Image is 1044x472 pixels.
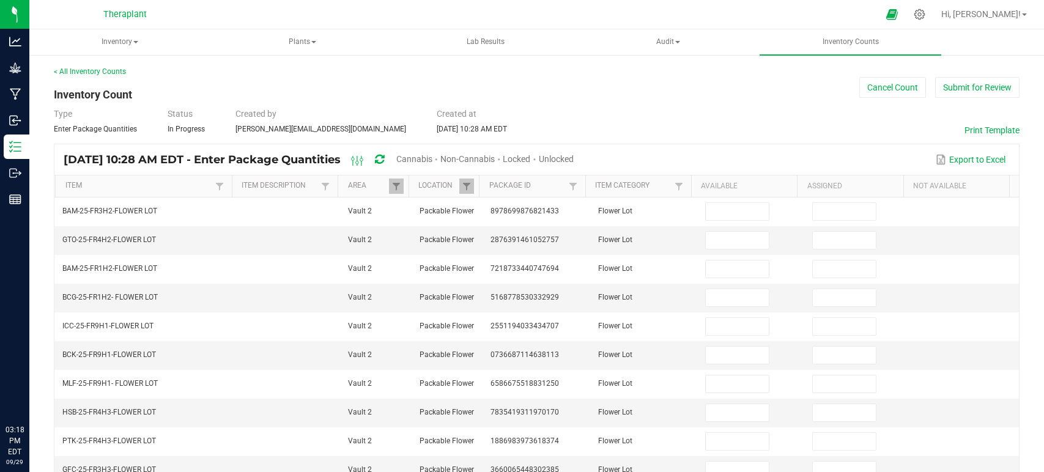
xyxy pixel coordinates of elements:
span: Packable Flower [420,408,474,416]
span: Flower Lot [598,264,632,273]
span: Flower Lot [598,437,632,445]
span: 1886983973618374 [491,437,559,445]
span: Created at [437,109,476,119]
span: [PERSON_NAME][EMAIL_ADDRESS][DOMAIN_NAME] [235,125,406,133]
span: HSB-25-FR4H3-FLOWER LOT [62,408,156,416]
span: Vault 2 [348,379,372,388]
span: PTK-25-FR4H3-FLOWER LOT [62,437,156,445]
span: Inventory Counts [806,37,895,47]
span: BAM-25-FR1H2-FLOWER LOT [62,264,157,273]
span: Status [168,109,193,119]
span: 5168778530332929 [491,293,559,301]
span: Vault 2 [348,408,372,416]
a: Inventory Counts [760,29,941,55]
span: Unlocked [539,154,574,164]
inline-svg: Outbound [9,167,21,179]
a: Item DescriptionSortable [242,181,318,191]
span: 7218733440747694 [491,264,559,273]
div: Manage settings [912,9,927,20]
a: Filter [212,179,227,194]
a: LocationSortable [418,181,459,191]
span: Vault 2 [348,207,372,215]
a: Item CategorySortable [595,181,672,191]
span: Packable Flower [420,437,474,445]
p: 03:18 PM EDT [6,424,24,457]
span: Enter Package Quantities [54,125,137,133]
span: Plants [213,30,393,54]
span: Flower Lot [598,379,632,388]
a: Filter [672,179,686,194]
span: Flower Lot [598,350,632,359]
span: Created by [235,109,276,119]
span: ICC-25-FR9H1-FLOWER LOT [62,322,154,330]
a: Filter [459,179,474,194]
span: Packable Flower [420,379,474,388]
span: Vault 2 [348,264,372,273]
span: Packable Flower [420,293,474,301]
span: GTO-25-FR4H2-FLOWER LOT [62,235,156,244]
a: Inventory [29,29,211,55]
span: Inventory Count [54,88,132,101]
a: ItemSortable [65,181,212,191]
inline-svg: Reports [9,193,21,205]
th: Available [691,175,797,197]
p: 09/29 [6,457,24,466]
inline-svg: Inbound [9,114,21,127]
span: 2551194033434707 [491,322,559,330]
span: Flower Lot [598,235,632,244]
span: Flower Lot [598,408,632,416]
inline-svg: Analytics [9,35,21,48]
a: Filter [389,179,404,194]
button: Cancel Count [859,77,926,98]
button: Submit for Review [935,77,1020,98]
div: [DATE] 10:28 AM EDT - Enter Package Quantities [64,149,583,171]
a: Filter [318,179,333,194]
button: Export to Excel [933,149,1009,170]
span: Packable Flower [420,350,474,359]
a: Package IdSortable [489,181,566,191]
span: Flower Lot [598,322,632,330]
span: BCG-25-FR1H2- FLOWER LOT [62,293,158,301]
span: Vault 2 [348,235,372,244]
th: Assigned [797,175,903,197]
span: BAM-25-FR3H2-FLOWER LOT [62,207,157,215]
span: Open Ecommerce Menu [878,2,906,26]
span: Cannabis [396,154,432,164]
inline-svg: Grow [9,62,21,74]
span: BCK-25-FR9H1-FLOWER LOT [62,350,156,359]
inline-svg: Inventory [9,141,21,153]
a: Lab Results [394,29,576,55]
a: < All Inventory Counts [54,67,126,76]
span: Vault 2 [348,293,372,301]
span: 2876391461052757 [491,235,559,244]
span: Flower Lot [598,207,632,215]
span: In Progress [168,125,205,133]
span: 0736687114638113 [491,350,559,359]
span: Lab Results [450,37,521,47]
span: [DATE] 10:28 AM EDT [437,125,507,133]
span: Packable Flower [420,322,474,330]
span: Inventory [30,30,210,54]
iframe: Resource center [12,374,49,411]
span: Vault 2 [348,437,372,445]
span: Audit [578,30,758,54]
a: AreaSortable [348,181,389,191]
span: Vault 2 [348,322,372,330]
a: Plants [212,29,394,55]
span: Packable Flower [420,264,474,273]
span: Flower Lot [598,293,632,301]
span: MLF-25-FR9H1- FLOWER LOT [62,379,158,388]
inline-svg: Manufacturing [9,88,21,100]
a: Audit [577,29,759,55]
span: Vault 2 [348,350,372,359]
span: Non-Cannabis [440,154,495,164]
span: Hi, [PERSON_NAME]! [941,9,1021,19]
a: Filter [566,179,580,194]
th: Not Available [903,175,1009,197]
button: Print Template [964,124,1020,136]
span: 8978699876821433 [491,207,559,215]
span: 7835419311970170 [491,408,559,416]
span: Type [54,109,72,119]
span: Theraplant [103,9,147,20]
span: Locked [503,154,530,164]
